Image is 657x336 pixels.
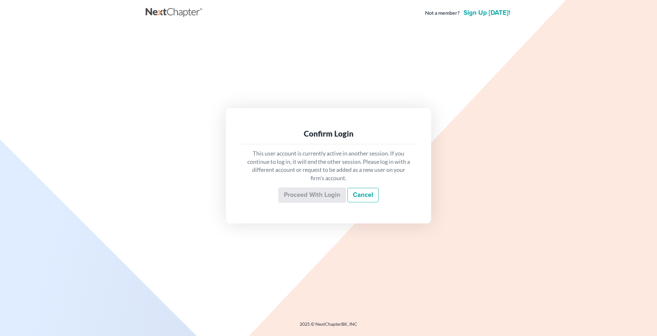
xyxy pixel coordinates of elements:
[146,321,511,332] div: 2025 © NextChapterBK, INC
[246,149,411,182] p: This user account is currently active in another session. If you continue to log in, it will end ...
[246,129,411,139] div: Confirm Login
[425,9,460,17] strong: Not a member?
[462,10,511,16] a: Sign up [DATE]!
[347,188,379,203] a: Cancel
[278,188,346,203] input: Proceed with login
